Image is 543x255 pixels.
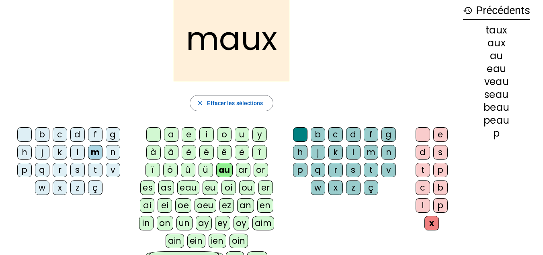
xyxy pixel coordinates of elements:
[311,145,325,160] div: j
[463,51,530,61] div: au
[252,216,275,230] div: aim
[463,116,530,125] div: peau
[328,180,343,195] div: x
[234,216,249,230] div: oy
[35,145,49,160] div: j
[53,163,67,177] div: r
[328,127,343,142] div: c
[70,163,85,177] div: s
[433,198,448,213] div: p
[166,234,184,248] div: ain
[235,145,249,160] div: ë
[236,163,250,177] div: ar
[197,100,204,107] mat-icon: close
[199,127,214,142] div: i
[70,145,85,160] div: l
[207,98,263,108] span: Effacer les sélections
[146,145,161,160] div: à
[346,163,361,177] div: s
[70,127,85,142] div: d
[328,145,343,160] div: k
[216,163,233,177] div: au
[219,198,234,213] div: ez
[53,145,67,160] div: k
[346,127,361,142] div: d
[106,163,120,177] div: v
[140,180,155,195] div: es
[254,163,268,177] div: or
[239,180,255,195] div: ou
[199,145,214,160] div: é
[70,180,85,195] div: z
[217,127,232,142] div: o
[311,163,325,177] div: q
[237,198,254,213] div: an
[35,127,49,142] div: b
[17,163,32,177] div: p
[311,127,325,142] div: b
[190,95,273,111] button: Effacer les sélections
[463,129,530,138] div: p
[381,145,396,160] div: n
[252,127,267,142] div: y
[203,180,218,195] div: eu
[164,145,178,160] div: â
[88,163,102,177] div: t
[463,103,530,112] div: beau
[433,163,448,177] div: p
[209,234,227,248] div: ien
[463,25,530,35] div: taux
[364,163,378,177] div: t
[164,127,178,142] div: a
[433,127,448,142] div: e
[258,180,273,195] div: er
[187,234,205,248] div: ein
[293,163,307,177] div: p
[252,145,267,160] div: î
[364,180,378,195] div: ç
[424,216,439,230] div: x
[175,198,191,213] div: oe
[221,180,236,195] div: oi
[177,180,199,195] div: eau
[433,145,448,160] div: s
[139,216,154,230] div: in
[416,145,430,160] div: d
[182,145,196,160] div: è
[416,180,430,195] div: c
[416,198,430,213] div: l
[53,180,67,195] div: x
[364,145,378,160] div: m
[235,127,249,142] div: u
[17,145,32,160] div: h
[416,163,430,177] div: t
[346,145,361,160] div: l
[463,38,530,48] div: aux
[311,180,325,195] div: w
[364,127,378,142] div: f
[257,198,273,213] div: en
[176,216,193,230] div: un
[88,127,102,142] div: f
[381,127,396,142] div: g
[433,180,448,195] div: b
[346,180,361,195] div: z
[88,145,102,160] div: m
[157,216,173,230] div: on
[181,163,195,177] div: û
[229,234,248,248] div: oin
[463,2,530,20] h3: Précédents
[463,77,530,87] div: veau
[158,198,172,213] div: ei
[106,145,120,160] div: n
[199,163,213,177] div: ü
[158,180,174,195] div: as
[463,6,473,15] mat-icon: history
[463,90,530,100] div: seau
[217,145,232,160] div: ê
[381,163,396,177] div: v
[53,127,67,142] div: c
[106,127,120,142] div: g
[196,216,212,230] div: ay
[463,64,530,74] div: eau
